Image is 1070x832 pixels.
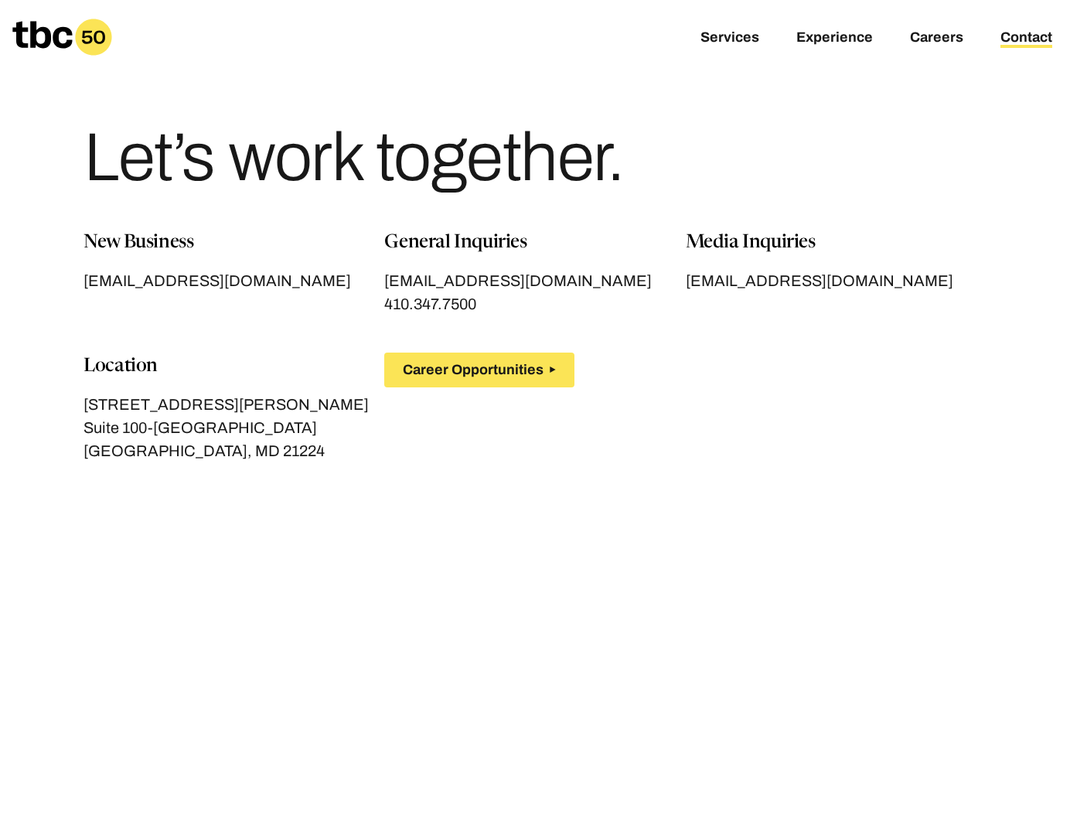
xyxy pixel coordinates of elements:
a: [EMAIL_ADDRESS][DOMAIN_NAME] [686,269,987,292]
a: [EMAIL_ADDRESS][DOMAIN_NAME] [83,269,384,292]
p: [STREET_ADDRESS][PERSON_NAME] [83,393,384,416]
span: [EMAIL_ADDRESS][DOMAIN_NAME] [686,272,953,292]
a: 410.347.7500 [384,292,476,315]
p: New Business [83,229,384,257]
span: Career Opportunities [403,362,544,378]
button: Career Opportunities [384,353,574,387]
a: Contact [1000,29,1052,48]
span: [EMAIL_ADDRESS][DOMAIN_NAME] [83,272,351,292]
a: Experience [796,29,873,48]
span: [EMAIL_ADDRESS][DOMAIN_NAME] [384,272,652,292]
span: 410.347.7500 [384,295,476,315]
a: Homepage [12,19,112,56]
a: Services [700,29,759,48]
h1: Let’s work together. [83,124,623,192]
p: General Inquiries [384,229,685,257]
p: Media Inquiries [686,229,987,257]
p: Suite 100-[GEOGRAPHIC_DATA] [83,416,384,439]
a: [EMAIL_ADDRESS][DOMAIN_NAME] [384,269,685,292]
p: [GEOGRAPHIC_DATA], MD 21224 [83,439,384,462]
p: Location [83,353,384,380]
a: Careers [910,29,963,48]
